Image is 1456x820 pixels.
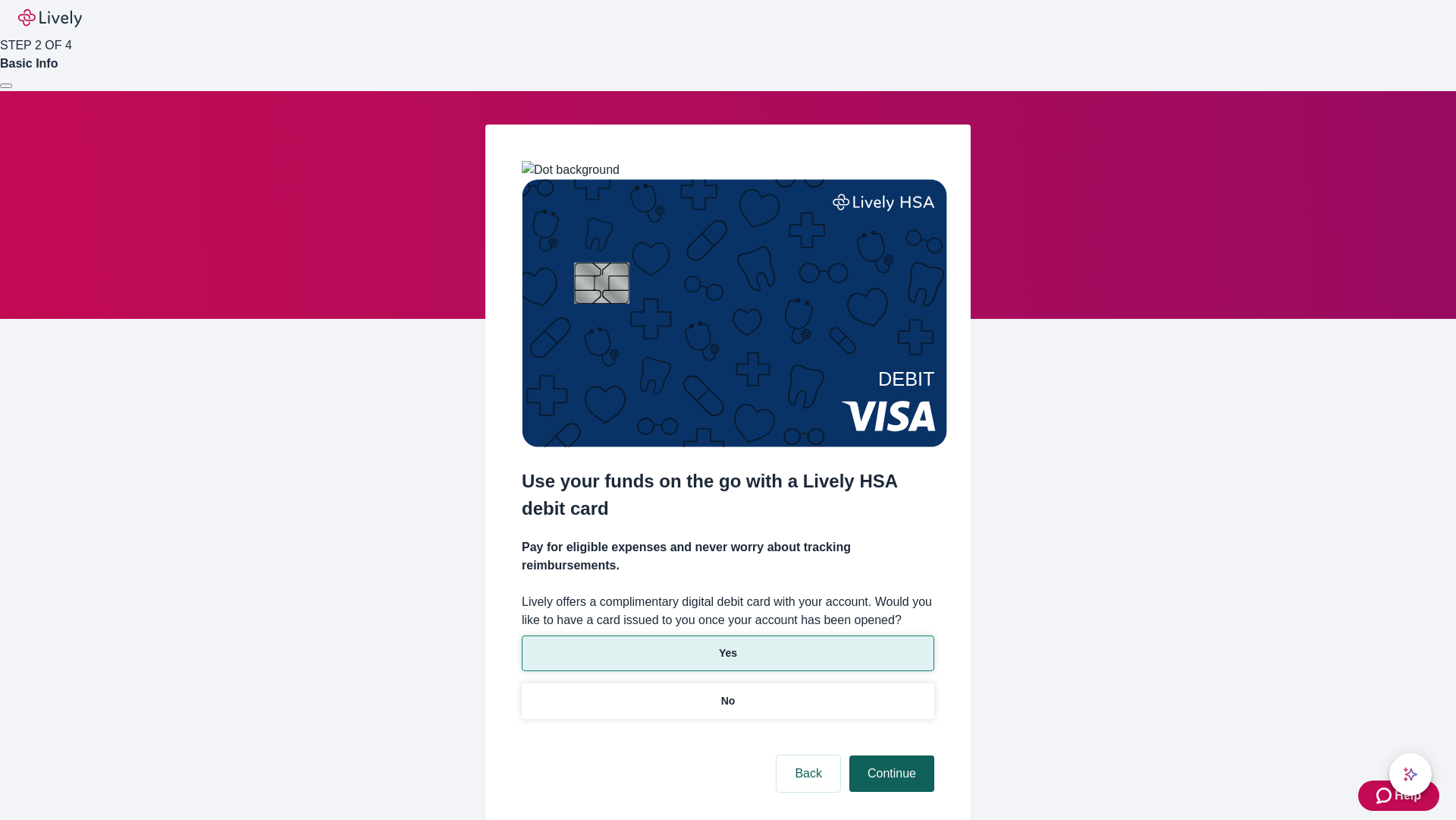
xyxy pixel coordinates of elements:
button: Zendesk support iconHelp [1358,781,1439,811]
h4: Pay for eligible expenses and never worry about tracking reimbursements. [522,538,934,575]
button: No [522,683,934,719]
p: Yes [719,645,737,661]
h2: Use your funds on the go with a Lively HSA debit card [522,468,934,522]
button: chat [1389,753,1432,796]
svg: Zendesk support icon [1376,787,1395,805]
img: Dot background [522,161,620,179]
button: Back [777,755,840,792]
button: Continue [849,755,934,792]
label: Lively offers a complimentary digital debit card with your account. Would you like to have a card... [522,593,934,629]
button: Yes [522,635,934,671]
p: No [721,693,736,709]
img: Debit card [522,179,947,447]
svg: Lively AI Assistant [1403,767,1418,782]
span: Help [1395,787,1421,805]
img: Lively [18,9,82,27]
